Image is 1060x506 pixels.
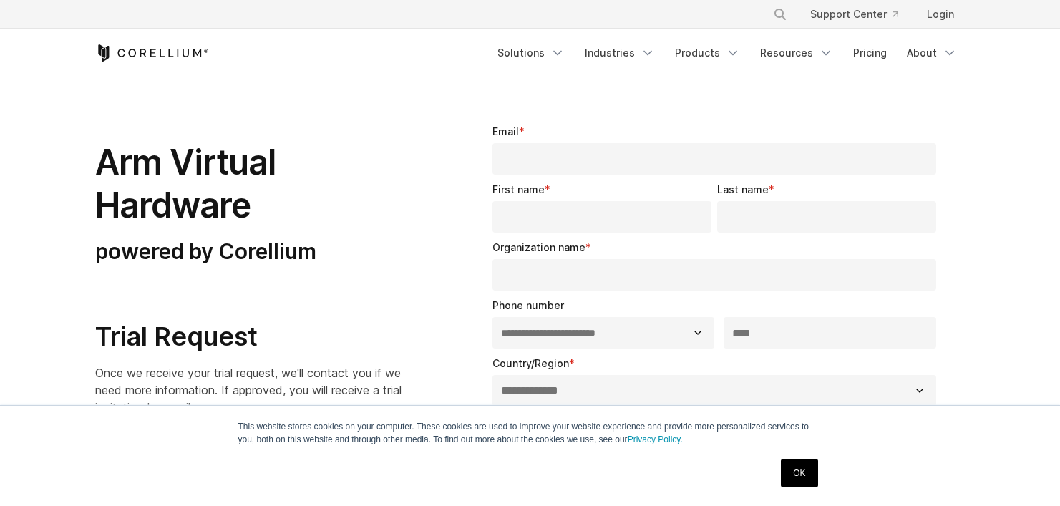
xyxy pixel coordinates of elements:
[95,141,407,227] h1: Arm Virtual Hardware
[752,40,842,66] a: Resources
[238,420,822,446] p: This website stores cookies on your computer. These cookies are used to improve your website expe...
[492,183,545,195] span: First name
[628,434,683,444] a: Privacy Policy.
[666,40,749,66] a: Products
[95,238,407,266] h3: powered by Corellium
[781,459,817,487] a: OK
[492,299,564,311] span: Phone number
[492,125,519,137] span: Email
[95,366,402,414] span: Once we receive your trial request, we'll contact you if we need more information. If approved, y...
[717,183,769,195] span: Last name
[767,1,793,27] button: Search
[845,40,895,66] a: Pricing
[576,40,663,66] a: Industries
[489,40,966,66] div: Navigation Menu
[492,357,569,369] span: Country/Region
[489,40,573,66] a: Solutions
[915,1,966,27] a: Login
[95,321,407,353] h2: Trial Request
[492,241,585,253] span: Organization name
[898,40,966,66] a: About
[799,1,910,27] a: Support Center
[756,1,966,27] div: Navigation Menu
[95,44,209,62] a: Corellium Home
